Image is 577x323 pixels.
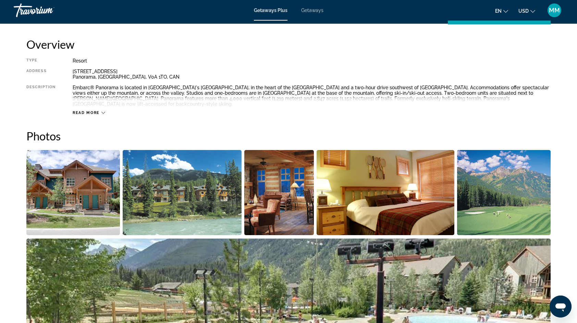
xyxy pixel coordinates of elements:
span: Read more [73,111,100,115]
button: Open full-screen image slider [26,150,120,235]
button: Open full-screen image slider [123,150,242,235]
button: Change currency [518,6,535,16]
button: Open full-screen image slider [457,150,551,235]
a: Travorium [14,1,82,19]
span: en [495,8,502,14]
span: USD [518,8,529,14]
button: Read more [73,110,105,115]
button: User Menu [545,3,563,18]
button: Open full-screen image slider [317,150,455,235]
div: Description [26,85,56,107]
h2: Photos [26,129,551,143]
div: Embarc® Panorama is located in [GEOGRAPHIC_DATA]'s [GEOGRAPHIC_DATA], in the heart of the [GEOGRA... [73,85,551,107]
a: Getaways Plus [254,8,287,13]
div: Resort [73,58,551,64]
iframe: Button to launch messaging window [550,296,572,318]
button: Change language [495,6,508,16]
h2: Overview [26,37,551,51]
span: MM [549,7,560,14]
button: Open full-screen image slider [244,150,314,235]
div: Type [26,58,56,64]
a: Getaways [301,8,323,13]
div: [STREET_ADDRESS] Panorama, [GEOGRAPHIC_DATA], V0A 1TO, CAN [73,69,551,80]
div: Address [26,69,56,80]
